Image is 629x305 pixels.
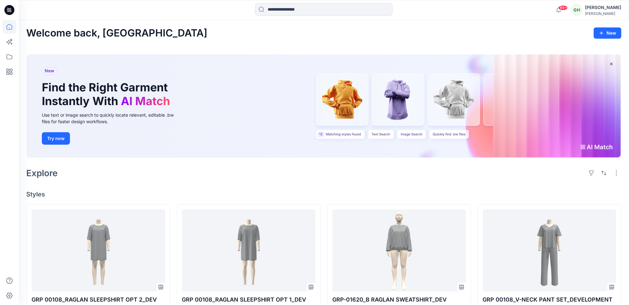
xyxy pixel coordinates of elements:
a: GRP-01620_B RAGLAN SWEATSHIRT_DEV [332,210,466,292]
h2: Welcome back, [GEOGRAPHIC_DATA] [26,27,207,39]
p: GRP 00108_RAGLAN SLEEPSHIRT OPT 1_DEV [182,295,316,304]
p: GRP-01620_B RAGLAN SWEATSHIRT_DEV [332,295,466,304]
div: GH [571,4,582,16]
a: GRP 00108_RAGLAN SLEEPSHIRT OPT 2_DEV [32,210,165,292]
span: New [45,67,54,75]
div: [PERSON_NAME] [585,11,621,16]
h4: Styles [26,191,622,198]
div: [PERSON_NAME] [585,4,621,11]
h2: Explore [26,168,58,178]
button: New [594,27,622,39]
a: GRP 00108_V-NECK PANT SET_DEVELOPMENT [483,210,617,292]
a: GRP 00108_RAGLAN SLEEPSHIRT OPT 1_DEV [182,210,316,292]
span: 99+ [558,5,568,10]
div: Use text or image search to quickly locate relevant, editable .bw files for faster design workflows. [42,112,182,125]
h1: Find the Right Garment Instantly With [42,81,173,108]
p: GRP 00108_RAGLAN SLEEPSHIRT OPT 2_DEV [32,295,165,304]
button: Try now [42,132,70,145]
p: GRP 00108_V-NECK PANT SET_DEVELOPMENT [483,295,617,304]
span: AI Match [121,94,170,108]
